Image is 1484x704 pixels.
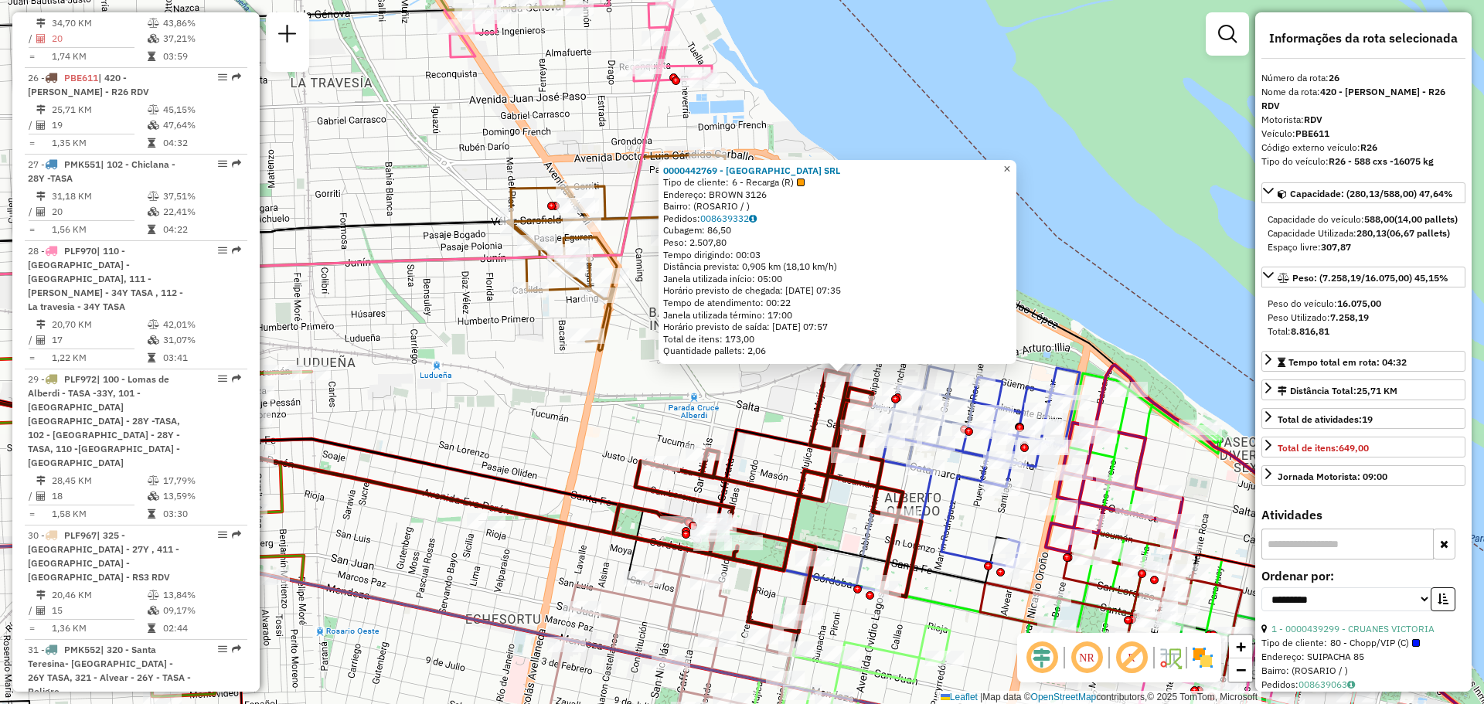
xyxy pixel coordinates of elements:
[148,52,155,61] i: Tempo total em rota
[1304,114,1322,125] strong: RDV
[162,117,240,133] td: 47,64%
[148,19,159,28] i: % de utilização do peso
[51,49,147,64] td: 1,74 KM
[232,644,241,654] em: Rota exportada
[64,245,97,257] span: PLF970
[232,73,241,82] em: Rota exportada
[218,246,227,255] em: Opções
[148,509,155,519] i: Tempo total em rota
[28,529,179,583] span: | 325 - [GEOGRAPHIC_DATA] - 27Y , 411 - [GEOGRAPHIC_DATA] - [GEOGRAPHIC_DATA] - RS3 RDV
[1003,162,1010,175] span: ×
[232,374,241,383] em: Rota exportada
[28,506,36,522] td: =
[700,213,757,224] a: 008639332
[1261,636,1465,650] div: Tipo de cliente:
[51,15,147,31] td: 34,70 KM
[663,213,1012,225] div: Pedidos:
[28,644,191,697] span: 31 -
[51,222,147,237] td: 1,56 KM
[1339,442,1369,454] strong: 649,00
[148,335,159,345] i: % de utilização da cubagem
[28,644,191,697] span: | 320 - Santa Teresina- [GEOGRAPHIC_DATA] - 26Y TASA, 321 - Alvear - 26Y - TASA - Peligro
[1261,291,1465,345] div: Peso: (7.258,19/16.075,00) 45,15%
[232,246,241,255] em: Rota exportada
[663,260,1012,273] div: Distância prevista: 0,905 km (18,10 km/h)
[1236,660,1246,679] span: −
[1236,637,1246,656] span: +
[663,224,1012,236] div: Cubagem: 86,50
[162,204,240,219] td: 22,41%
[1261,206,1465,260] div: Capacidade: (280,13/588,00) 47,64%
[162,488,240,504] td: 13,59%
[28,204,36,219] td: /
[148,320,159,329] i: % de utilização do peso
[998,160,1016,179] a: Close popup
[937,691,1261,704] div: Map data © contributors,© 2025 TomTom, Microsoft
[51,603,147,618] td: 15
[36,192,46,201] i: Distância Total
[36,590,46,600] i: Distância Total
[1360,141,1377,153] strong: R26
[272,19,303,53] a: Nova sessão e pesquisa
[1261,566,1465,585] label: Ordenar por:
[749,214,757,223] i: Observações
[36,121,46,130] i: Total de Atividades
[1330,636,1420,650] span: 80 - Chopp/VIP (C)
[148,121,159,130] i: % de utilização da cubagem
[148,34,159,43] i: % de utilização da cubagem
[28,158,175,184] span: | 102 - Chiclana - 28Y -TASA
[148,491,159,501] i: % de utilização da cubagem
[64,158,100,170] span: PMK551
[148,192,159,201] i: % de utilização do peso
[1271,623,1435,634] a: 1 - 0000439299 - CRUANES VICTORIA
[1291,325,1329,337] strong: 8.816,81
[51,332,147,348] td: 17
[1261,182,1465,203] a: Capacidade: (280,13/588,00) 47,64%
[663,236,1012,249] div: Peso: 2.507,80
[28,117,36,133] td: /
[980,692,982,702] span: |
[28,158,175,184] span: 27 -
[148,624,155,633] i: Tempo total em rota
[732,176,805,189] span: 6 - Recarga (R)
[36,34,46,43] i: Total de Atividades
[162,102,240,117] td: 45,15%
[28,373,180,468] span: 29 -
[51,350,147,366] td: 1,22 KM
[1278,441,1369,455] div: Total de itens:
[51,102,147,117] td: 25,71 KM
[28,49,36,64] td: =
[1158,645,1183,670] img: Fluxo de ruas
[1261,71,1465,85] div: Número da rota:
[1356,385,1397,396] span: 25,71 KM
[28,488,36,504] td: /
[663,284,1012,297] div: Horário previsto de chegada: [DATE] 07:35
[28,332,36,348] td: /
[1261,127,1465,141] div: Veículo:
[1295,128,1329,139] strong: PBE611
[28,603,36,618] td: /
[1261,379,1465,400] a: Distância Total:25,71 KM
[663,165,840,176] a: 0000442769 - [GEOGRAPHIC_DATA] SRL
[51,506,147,522] td: 1,58 KM
[1261,31,1465,46] h4: Informações da rota selecionada
[36,476,46,485] i: Distância Total
[162,621,240,636] td: 02:44
[1261,437,1465,457] a: Total de itens:649,00
[232,530,241,539] em: Rota exportada
[36,335,46,345] i: Total de Atividades
[1337,298,1381,309] strong: 16.075,00
[36,606,46,615] i: Total de Atividades
[218,374,227,383] em: Opções
[1278,413,1373,425] span: Total de atividades:
[28,222,36,237] td: =
[663,176,1012,189] div: Tipo de cliente:
[1190,645,1215,670] img: Exibir/Ocultar setores
[162,473,240,488] td: 17,79%
[663,345,1012,357] div: Quantidade pallets: 2,06
[218,530,227,539] em: Opções
[1261,267,1465,287] a: Peso: (7.258,19/16.075,00) 45,15%
[51,31,147,46] td: 20
[1261,678,1465,692] div: Pedidos:
[1212,19,1243,49] a: Exibir filtros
